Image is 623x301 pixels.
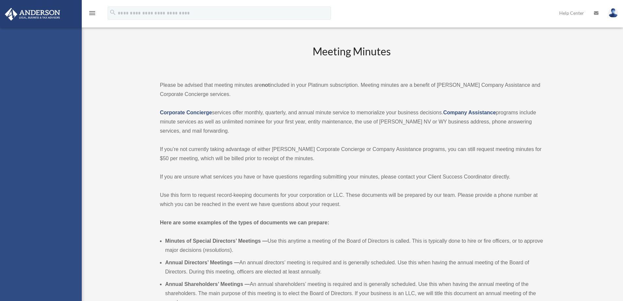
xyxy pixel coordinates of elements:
[109,9,116,16] i: search
[262,82,270,88] strong: not
[160,108,543,136] p: services offer monthly, quarterly, and annual minute service to memorialize your business decisio...
[165,258,543,276] li: An annual directors’ meeting is required and is generally scheduled. Use this when having the ann...
[205,247,230,253] em: resolutions
[160,145,543,163] p: If you’re not currently taking advantage of either [PERSON_NAME] Corporate Concierge or Company A...
[160,172,543,181] p: If you are unsure what services you have or have questions regarding submitting your minutes, ple...
[160,220,329,225] strong: Here are some examples of the types of documents we can prepare:
[160,44,543,71] h2: Meeting Minutes
[165,238,268,244] b: Minutes of Special Directors’ Meetings —
[165,281,250,287] b: Annual Shareholders’ Meetings —
[88,11,96,17] a: menu
[608,8,618,18] img: User Pic
[88,9,96,17] i: menu
[160,81,543,99] p: Please be advised that meeting minutes are included in your Platinum subscription. Meeting minute...
[165,236,543,255] li: Use this anytime a meeting of the Board of Directors is called. This is typically done to hire or...
[443,110,496,115] a: Company Assistance
[3,8,62,21] img: Anderson Advisors Platinum Portal
[160,110,212,115] a: Corporate Concierge
[160,191,543,209] p: Use this form to request record-keeping documents for your corporation or LLC. These documents wi...
[165,260,239,265] b: Annual Directors’ Meetings —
